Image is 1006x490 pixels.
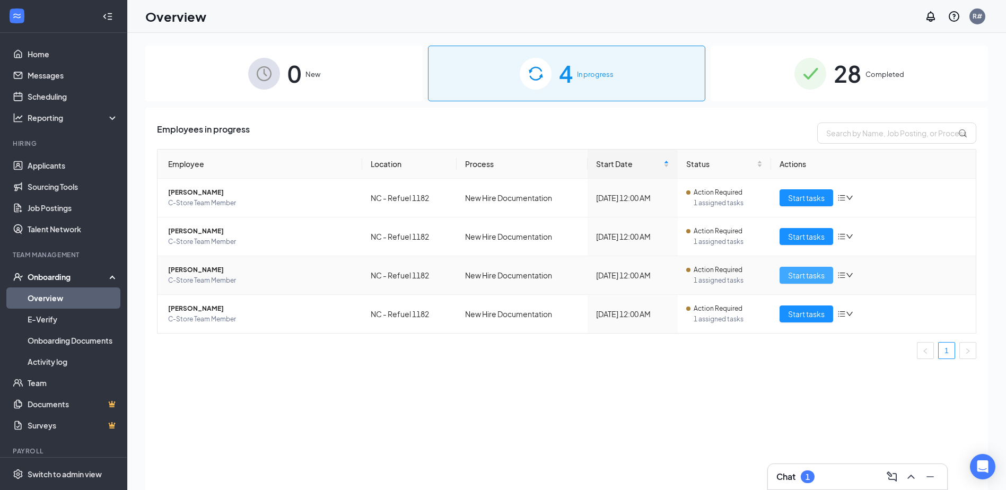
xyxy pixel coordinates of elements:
svg: QuestionInfo [948,10,960,23]
a: Sourcing Tools [28,176,118,197]
a: 1 [939,343,955,358]
input: Search by Name, Job Posting, or Process [817,122,976,144]
a: Home [28,43,118,65]
span: Action Required [694,303,742,314]
button: Start tasks [780,267,833,284]
div: Switch to admin view [28,469,102,479]
span: down [846,310,853,318]
div: Team Management [13,250,116,259]
a: Job Postings [28,197,118,218]
svg: ComposeMessage [886,470,898,483]
button: ChevronUp [903,468,920,485]
h1: Overview [145,7,206,25]
span: left [922,348,929,354]
div: Hiring [13,139,116,148]
span: Start tasks [788,269,825,281]
svg: Minimize [924,470,937,483]
svg: Notifications [924,10,937,23]
button: left [917,342,934,359]
button: Start tasks [780,305,833,322]
td: New Hire Documentation [457,217,588,256]
span: [PERSON_NAME] [168,303,354,314]
div: R# [973,12,982,21]
a: E-Verify [28,309,118,330]
a: Team [28,372,118,393]
svg: Collapse [102,11,113,22]
span: 0 [287,55,301,92]
div: Open Intercom Messenger [970,454,995,479]
th: Status [678,150,771,179]
a: Talent Network [28,218,118,240]
a: Messages [28,65,118,86]
svg: ChevronUp [905,470,917,483]
td: New Hire Documentation [457,179,588,217]
div: 1 [806,472,810,482]
div: Reporting [28,112,119,123]
th: Location [362,150,457,179]
span: C-Store Team Member [168,198,354,208]
span: 1 assigned tasks [694,275,763,286]
div: [DATE] 12:00 AM [596,192,669,204]
span: 1 assigned tasks [694,314,763,325]
td: NC - Refuel 1182 [362,217,457,256]
a: Activity log [28,351,118,372]
li: Previous Page [917,342,934,359]
a: SurveysCrown [28,415,118,436]
span: Employees in progress [157,122,250,144]
div: Onboarding [28,272,109,282]
button: right [959,342,976,359]
a: Onboarding Documents [28,330,118,351]
div: Payroll [13,447,116,456]
span: Completed [865,69,904,80]
li: 1 [938,342,955,359]
svg: WorkstreamLogo [12,11,22,21]
td: NC - Refuel 1182 [362,256,457,295]
span: down [846,272,853,279]
span: Status [686,158,755,170]
th: Employee [158,150,362,179]
span: 1 assigned tasks [694,198,763,208]
span: C-Store Team Member [168,237,354,247]
svg: Analysis [13,112,23,123]
span: bars [837,232,846,241]
span: bars [837,310,846,318]
span: In progress [577,69,614,80]
span: New [305,69,320,80]
span: [PERSON_NAME] [168,226,354,237]
th: Actions [771,150,976,179]
a: DocumentsCrown [28,393,118,415]
span: Action Required [694,226,742,237]
svg: UserCheck [13,272,23,282]
div: [DATE] 12:00 AM [596,231,669,242]
td: NC - Refuel 1182 [362,295,457,333]
span: 28 [834,55,861,92]
span: 1 assigned tasks [694,237,763,247]
span: [PERSON_NAME] [168,265,354,275]
li: Next Page [959,342,976,359]
svg: Settings [13,469,23,479]
span: Start Date [596,158,661,170]
span: bars [837,194,846,202]
span: down [846,194,853,202]
span: bars [837,271,846,279]
span: [PERSON_NAME] [168,187,354,198]
a: Scheduling [28,86,118,107]
span: down [846,233,853,240]
span: 4 [559,55,573,92]
a: Applicants [28,155,118,176]
span: Action Required [694,187,742,198]
td: New Hire Documentation [457,295,588,333]
div: [DATE] 12:00 AM [596,269,669,281]
span: right [965,348,971,354]
button: Start tasks [780,228,833,245]
span: Action Required [694,265,742,275]
span: Start tasks [788,192,825,204]
th: Process [457,150,588,179]
span: C-Store Team Member [168,275,354,286]
h3: Chat [776,471,795,483]
span: Start tasks [788,308,825,320]
td: New Hire Documentation [457,256,588,295]
button: Start tasks [780,189,833,206]
a: Overview [28,287,118,309]
button: Minimize [922,468,939,485]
